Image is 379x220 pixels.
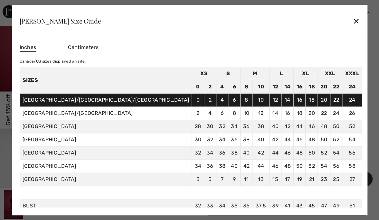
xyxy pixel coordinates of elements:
[281,80,294,94] td: 14
[19,58,362,64] div: Canada/US sizes displayed on site.
[216,94,228,107] td: 4
[240,107,252,120] td: 10
[228,120,241,133] td: 34
[20,120,192,133] td: [GEOGRAPHIC_DATA]
[330,173,342,186] td: 25
[216,120,228,133] td: 32
[306,80,318,94] td: 18
[306,120,318,133] td: 46
[306,146,318,160] td: 50
[272,203,279,209] span: 39
[308,203,315,209] span: 45
[342,173,362,186] td: 27
[330,146,342,160] td: 54
[252,133,269,146] td: 40
[19,18,101,24] div: [PERSON_NAME] Size Guide
[20,67,192,94] th: Sizes
[252,107,269,120] td: 12
[342,80,362,94] td: 24
[252,94,269,107] td: 10
[333,203,339,209] span: 49
[306,133,318,146] td: 48
[318,120,330,133] td: 48
[342,67,362,80] td: XXXL
[219,203,226,209] span: 34
[192,120,204,133] td: 28
[14,5,28,10] span: Help
[281,94,294,107] td: 14
[204,120,216,133] td: 30
[228,146,241,160] td: 38
[269,146,281,160] td: 44
[285,203,290,209] span: 41
[68,44,98,50] span: Centimeters
[269,133,281,146] td: 42
[207,203,213,209] span: 33
[192,80,204,94] td: 0
[342,107,362,120] td: 26
[318,146,330,160] td: 52
[342,120,362,133] td: 52
[192,107,204,120] td: 2
[216,146,228,160] td: 36
[252,120,269,133] td: 38
[192,133,204,146] td: 30
[318,173,330,186] td: 23
[252,80,269,94] td: 10
[330,94,342,107] td: 22
[228,80,241,94] td: 6
[20,160,192,173] td: [GEOGRAPHIC_DATA]
[216,160,228,173] td: 38
[269,67,293,80] td: L
[342,160,362,173] td: 58
[252,146,269,160] td: 42
[192,146,204,160] td: 32
[20,173,192,186] td: [GEOGRAPHIC_DATA]
[20,94,192,107] td: [GEOGRAPHIC_DATA]/[GEOGRAPHIC_DATA]/[GEOGRAPHIC_DATA]
[204,160,216,173] td: 36
[240,94,252,107] td: 8
[281,120,294,133] td: 42
[293,173,306,186] td: 19
[330,120,342,133] td: 50
[318,133,330,146] td: 50
[353,14,359,28] div: ✕
[293,107,306,120] td: 18
[204,173,216,186] td: 5
[293,120,306,133] td: 44
[293,94,306,107] td: 16
[192,94,204,107] td: 0
[240,120,252,133] td: 36
[306,107,318,120] td: 20
[281,107,294,120] td: 16
[269,120,281,133] td: 40
[20,133,192,146] td: [GEOGRAPHIC_DATA]
[293,133,306,146] td: 46
[20,107,192,120] td: [GEOGRAPHIC_DATA]/[GEOGRAPHIC_DATA]
[231,203,238,209] span: 35
[228,133,241,146] td: 36
[252,160,269,173] td: 44
[204,80,216,94] td: 2
[306,173,318,186] td: 21
[269,107,281,120] td: 14
[296,203,303,209] span: 43
[216,67,240,80] td: S
[216,107,228,120] td: 6
[269,160,281,173] td: 46
[204,146,216,160] td: 34
[204,94,216,107] td: 2
[216,133,228,146] td: 34
[192,67,216,80] td: XS
[321,203,327,209] span: 47
[342,146,362,160] td: 56
[195,203,201,209] span: 32
[204,107,216,120] td: 4
[342,133,362,146] td: 54
[330,80,342,94] td: 22
[330,107,342,120] td: 24
[318,160,330,173] td: 54
[20,146,192,160] td: [GEOGRAPHIC_DATA]
[318,94,330,107] td: 20
[240,146,252,160] td: 40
